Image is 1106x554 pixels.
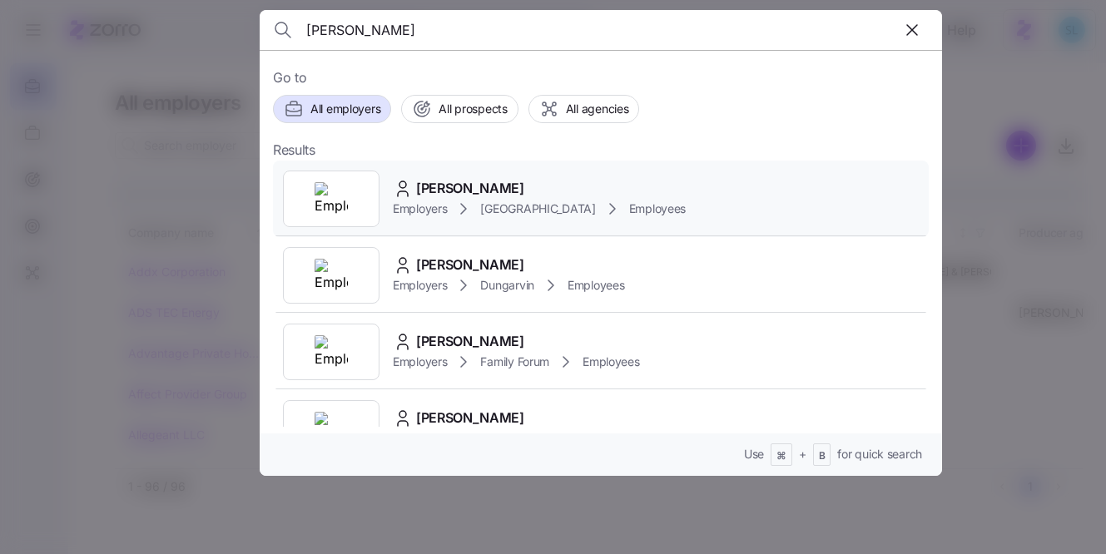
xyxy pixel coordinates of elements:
[819,449,826,463] span: B
[401,95,518,123] button: All prospects
[568,277,624,294] span: Employees
[416,408,524,428] span: [PERSON_NAME]
[480,354,549,370] span: Family Forum
[310,101,380,117] span: All employers
[273,67,929,88] span: Go to
[393,354,447,370] span: Employers
[744,446,764,462] span: Use
[393,200,447,217] span: Employers
[629,200,686,217] span: Employees
[315,412,348,445] img: Employer logo
[480,277,533,294] span: Dungarvin
[273,95,391,123] button: All employers
[799,446,806,462] span: +
[566,101,629,117] span: All agencies
[315,335,348,369] img: Employer logo
[416,331,524,352] span: [PERSON_NAME]
[528,95,640,123] button: All agencies
[273,140,315,161] span: Results
[416,255,524,275] span: [PERSON_NAME]
[837,446,922,462] span: for quick search
[583,354,639,370] span: Employees
[416,178,524,199] span: [PERSON_NAME]
[480,200,595,217] span: [GEOGRAPHIC_DATA]
[776,449,786,463] span: ⌘
[315,182,348,215] img: Employer logo
[393,277,447,294] span: Employers
[439,101,507,117] span: All prospects
[315,259,348,292] img: Employer logo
